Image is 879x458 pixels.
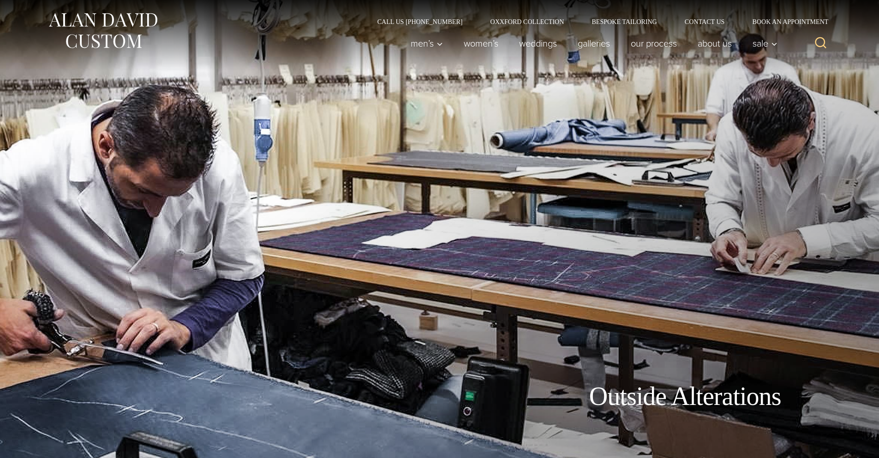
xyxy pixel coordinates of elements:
[364,18,477,25] a: Call Us [PHONE_NUMBER]
[364,18,832,25] nav: Secondary Navigation
[738,18,831,25] a: Book an Appointment
[567,34,620,53] a: Galleries
[589,381,781,412] h1: Outside Alterations
[578,18,670,25] a: Bespoke Tailoring
[476,18,578,25] a: Oxxford Collection
[753,39,777,48] span: Sale
[508,34,567,53] a: weddings
[620,34,687,53] a: Our Process
[411,39,443,48] span: Men’s
[48,10,158,51] img: Alan David Custom
[453,34,508,53] a: Women’s
[400,34,782,53] nav: Primary Navigation
[687,34,742,53] a: About Us
[671,18,739,25] a: Contact Us
[810,32,832,54] button: View Search Form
